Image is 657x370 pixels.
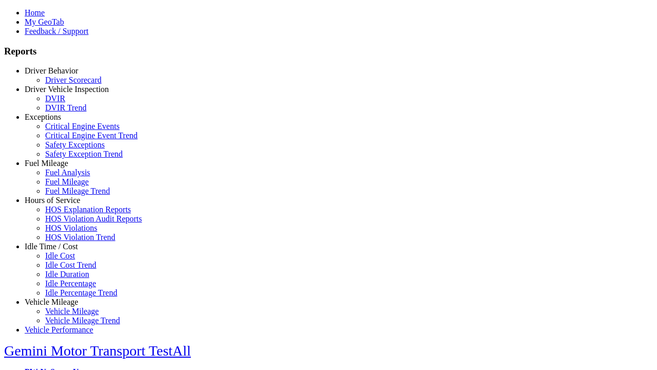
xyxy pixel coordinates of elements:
[4,343,191,359] a: Gemini Motor Transport TestAll
[45,150,123,158] a: Safety Exception Trend
[45,103,86,112] a: DVIR Trend
[45,94,65,103] a: DVIR
[45,224,97,232] a: HOS Violations
[25,27,88,35] a: Feedback / Support
[25,85,109,94] a: Driver Vehicle Inspection
[45,214,142,223] a: HOS Violation Audit Reports
[25,325,93,334] a: Vehicle Performance
[45,122,120,131] a: Critical Engine Events
[45,140,105,149] a: Safety Exceptions
[25,113,61,121] a: Exceptions
[45,261,96,269] a: Idle Cost Trend
[25,298,78,306] a: Vehicle Mileage
[45,187,110,195] a: Fuel Mileage Trend
[45,270,89,279] a: Idle Duration
[45,279,96,288] a: Idle Percentage
[45,76,102,84] a: Driver Scorecard
[45,205,131,214] a: HOS Explanation Reports
[25,242,78,251] a: Idle Time / Cost
[45,288,117,297] a: Idle Percentage Trend
[25,66,78,75] a: Driver Behavior
[4,46,653,57] h3: Reports
[45,316,120,325] a: Vehicle Mileage Trend
[25,196,80,205] a: Hours of Service
[45,168,90,177] a: Fuel Analysis
[45,131,138,140] a: Critical Engine Event Trend
[45,251,75,260] a: Idle Cost
[25,17,64,26] a: My GeoTab
[45,233,115,242] a: HOS Violation Trend
[25,8,45,17] a: Home
[45,177,89,186] a: Fuel Mileage
[25,159,68,168] a: Fuel Mileage
[45,307,99,316] a: Vehicle Mileage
